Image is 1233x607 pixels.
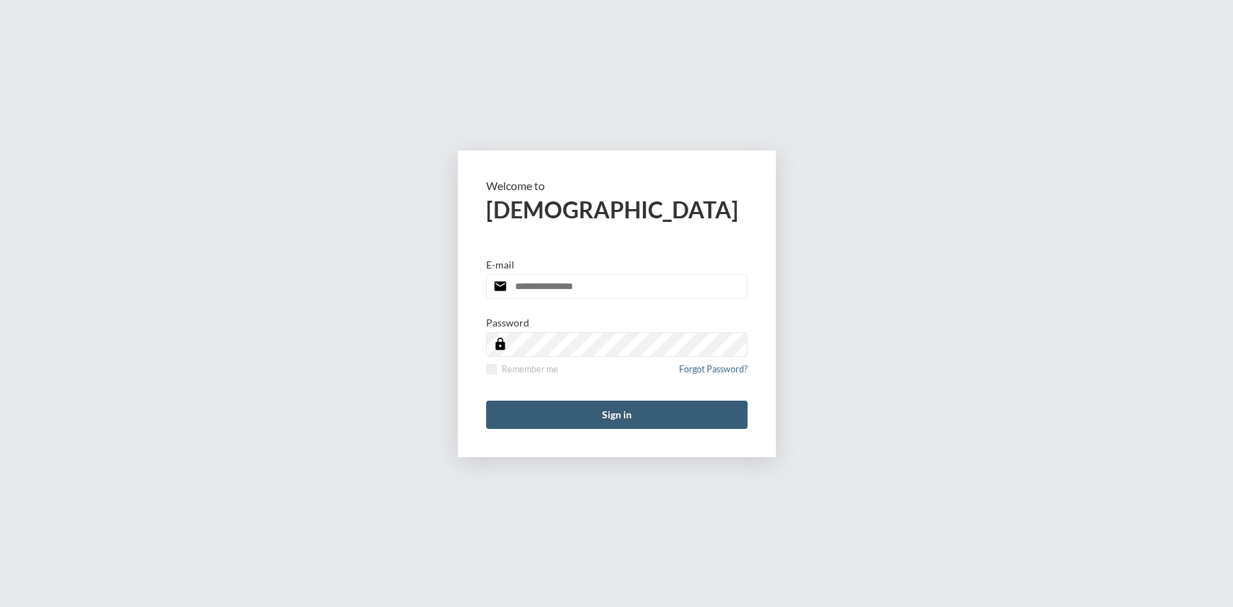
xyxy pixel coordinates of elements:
label: Remember me [486,364,558,375]
p: Password [486,317,529,329]
a: Forgot Password? [679,364,748,383]
button: Sign in [486,401,748,429]
p: E-mail [486,259,514,271]
p: Welcome to [486,179,748,192]
h2: [DEMOGRAPHIC_DATA] [486,196,748,223]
